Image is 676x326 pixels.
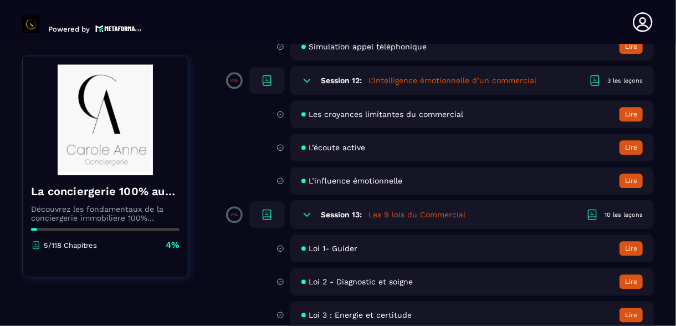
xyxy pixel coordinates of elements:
[619,274,643,289] button: Lire
[31,205,180,222] p: Découvrez les fondamentaux de la conciergerie immobilière 100% automatisée. Cette formation est c...
[309,110,463,119] span: Les croyances limitantes du commercial
[619,107,643,121] button: Lire
[321,210,362,219] h6: Session 13:
[368,75,536,86] h5: L'intelligence émotionnelle d’un commercial
[31,64,180,175] img: banner
[619,140,643,155] button: Lire
[309,244,357,253] span: Loi 1- Guider
[619,308,643,322] button: Lire
[368,209,465,220] h5: Les 9 lois du Commercial
[166,239,180,251] p: 4%
[44,241,97,249] p: 5/118 Chapitres
[95,24,142,33] img: logo
[231,212,238,217] p: 0%
[231,78,238,83] p: 0%
[619,174,643,188] button: Lire
[309,277,413,286] span: Loi 2 - Diagnostic et soigne
[309,310,412,319] span: Loi 3 : Energie et certitude
[607,77,643,85] div: 3 les leçons
[309,143,365,152] span: L’écoute active
[605,211,643,219] div: 10 les leçons
[321,76,362,85] h6: Session 12:
[309,42,427,51] span: Simulation appel téléphonique
[619,39,643,54] button: Lire
[309,176,402,185] span: L’influence émotionnelle
[48,25,90,33] p: Powered by
[31,184,180,199] h4: La conciergerie 100% automatisée
[22,16,40,33] img: logo-branding
[619,241,643,256] button: Lire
